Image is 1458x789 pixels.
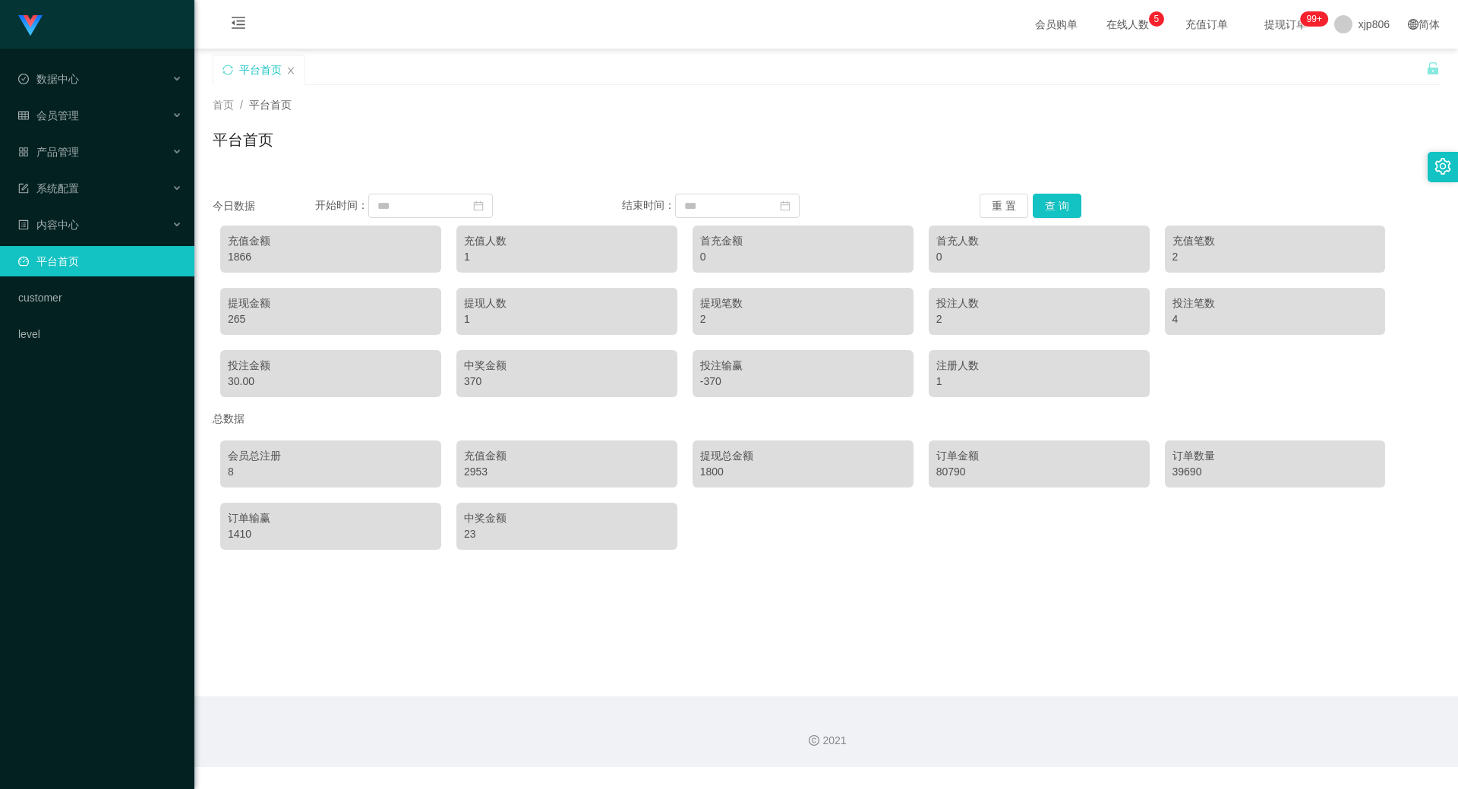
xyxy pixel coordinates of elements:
[228,448,434,464] div: 会员总注册
[222,65,233,75] i: 图标: sync
[1033,194,1081,218] button: 查 询
[936,249,1142,265] div: 0
[1434,158,1451,175] i: 图标: setting
[936,464,1142,480] div: 80790
[464,448,670,464] div: 充值金额
[1172,249,1378,265] div: 2
[1178,19,1236,30] span: 充值订单
[1257,19,1314,30] span: 提现订单
[213,99,234,111] span: 首页
[464,233,670,249] div: 充值人数
[228,526,434,542] div: 1410
[700,464,906,480] div: 1800
[18,183,29,194] i: 图标: form
[1172,464,1378,480] div: 39690
[1172,295,1378,311] div: 投注笔数
[213,405,1440,433] div: 总数据
[622,199,675,211] span: 结束时间：
[1149,11,1164,27] sup: 5
[18,147,29,157] i: 图标: appstore-o
[228,464,434,480] div: 8
[936,295,1142,311] div: 投注人数
[228,358,434,374] div: 投注金额
[1301,11,1328,27] sup: 265
[240,99,243,111] span: /
[213,1,264,49] i: 图标: menu-fold
[464,464,670,480] div: 2953
[18,15,43,36] img: logo.9652507e.png
[18,110,29,121] i: 图标: table
[315,199,368,211] span: 开始时间：
[18,219,29,230] i: 图标: profile
[936,311,1142,327] div: 2
[228,233,434,249] div: 充值金额
[249,99,292,111] span: 平台首页
[700,358,906,374] div: 投注输赢
[464,374,670,390] div: 370
[228,249,434,265] div: 1866
[286,66,295,75] i: 图标: close
[1153,11,1159,27] p: 5
[18,146,79,158] span: 产品管理
[936,358,1142,374] div: 注册人数
[700,311,906,327] div: 2
[228,295,434,311] div: 提现金额
[464,295,670,311] div: 提现人数
[473,200,484,211] i: 图标: calendar
[213,198,315,214] div: 今日数据
[809,735,819,746] i: 图标: copyright
[464,249,670,265] div: 1
[213,128,273,151] h1: 平台首页
[700,249,906,265] div: 0
[1426,62,1440,75] i: 图标: unlock
[936,233,1142,249] div: 首充人数
[700,448,906,464] div: 提现总金额
[936,374,1142,390] div: 1
[1172,448,1378,464] div: 订单数量
[18,109,79,122] span: 会员管理
[18,319,182,349] a: level
[228,374,434,390] div: 30.00
[980,194,1028,218] button: 重 置
[464,526,670,542] div: 23
[18,182,79,194] span: 系统配置
[1408,19,1419,30] i: 图标: global
[1099,19,1157,30] span: 在线人数
[1172,311,1378,327] div: 4
[700,374,906,390] div: -370
[700,233,906,249] div: 首充金额
[228,311,434,327] div: 265
[18,74,29,84] i: 图标: check-circle-o
[700,295,906,311] div: 提现笔数
[464,311,670,327] div: 1
[207,733,1446,749] div: 2021
[18,282,182,313] a: customer
[464,510,670,526] div: 中奖金额
[18,73,79,85] span: 数据中心
[780,200,791,211] i: 图标: calendar
[936,448,1142,464] div: 订单金额
[464,358,670,374] div: 中奖金额
[239,55,282,84] div: 平台首页
[1172,233,1378,249] div: 充值笔数
[18,246,182,276] a: 图标: dashboard平台首页
[18,219,79,231] span: 内容中心
[228,510,434,526] div: 订单输赢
